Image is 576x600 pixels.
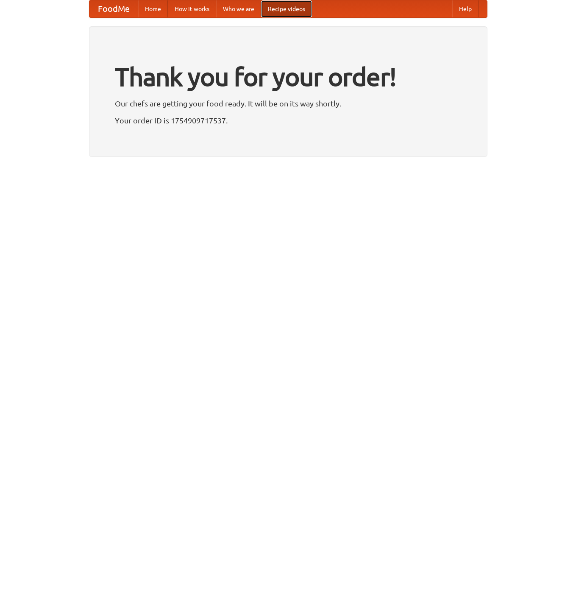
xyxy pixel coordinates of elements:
[168,0,216,17] a: How it works
[115,97,462,110] p: Our chefs are getting your food ready. It will be on its way shortly.
[261,0,312,17] a: Recipe videos
[89,0,138,17] a: FoodMe
[115,114,462,127] p: Your order ID is 1754909717537.
[115,56,462,97] h1: Thank you for your order!
[216,0,261,17] a: Who we are
[138,0,168,17] a: Home
[452,0,479,17] a: Help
